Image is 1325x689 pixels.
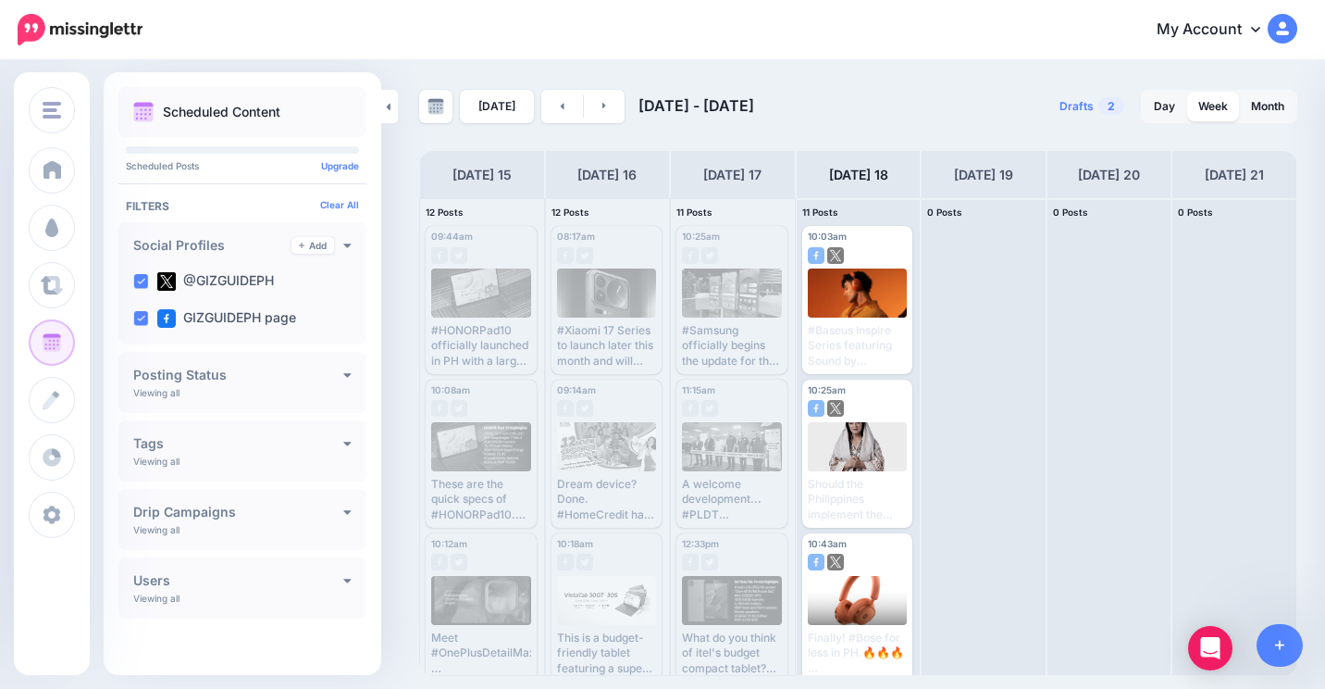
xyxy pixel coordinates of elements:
[808,247,824,264] img: facebook-square.png
[431,384,470,395] span: 10:08am
[320,199,359,210] a: Clear All
[682,554,699,570] img: facebook-grey-square.png
[126,161,359,170] p: Scheduled Posts
[321,160,359,171] a: Upgrade
[291,237,334,254] a: Add
[133,387,180,398] p: Viewing all
[576,400,593,417] img: twitter-grey-square.png
[157,309,176,328] img: facebook-square.png
[682,400,699,417] img: facebook-grey-square.png
[557,400,574,417] img: facebook-grey-square.png
[1048,90,1135,123] a: Drafts2
[701,554,718,570] img: twitter-grey-square.png
[431,477,531,522] div: These are the quick specs of #HONORPad10. Ganda ba? Read here: [URL][DOMAIN_NAME]
[827,554,844,570] img: twitter-square.png
[1143,92,1186,121] a: Day
[431,247,448,264] img: facebook-grey-square.png
[133,524,180,535] p: Viewing all
[682,231,720,242] span: 10:25am
[431,400,448,417] img: facebook-grey-square.png
[827,400,844,417] img: twitter-square.png
[1188,626,1232,670] div: Open Intercom Messenger
[1098,97,1124,115] span: 2
[557,554,574,570] img: facebook-grey-square.png
[808,231,847,242] span: 10:03am
[1178,207,1213,218] span: 0 Posts
[1078,164,1140,186] h4: [DATE] 20
[557,323,657,369] div: #Xiaomi 17 Series to launch later this month and will debut a "Pro Max" model with a rear display...
[431,554,448,570] img: facebook-grey-square.png
[163,106,280,119] p: Scheduled Content
[451,554,467,570] img: twitter-grey-square.png
[133,456,180,467] p: Viewing all
[802,207,838,218] span: 11 Posts
[133,506,343,519] h4: Drip Campaigns
[1138,7,1297,53] a: My Account
[638,96,754,115] span: [DATE] - [DATE]
[682,247,699,264] img: facebook-grey-square.png
[808,384,846,395] span: 10:25am
[451,247,467,264] img: twitter-grey-square.png
[427,98,444,115] img: calendar-grey-darker.png
[126,199,359,213] h4: Filters
[133,369,343,382] h4: Posting Status
[808,400,824,417] img: facebook-square.png
[557,384,596,395] span: 09:14am
[1059,101,1094,112] span: Drafts
[18,14,142,45] img: Missinglettr
[557,538,593,549] span: 10:18am
[703,164,762,186] h4: [DATE] 17
[1187,92,1239,121] a: Week
[927,207,962,218] span: 0 Posts
[1240,92,1295,121] a: Month
[576,247,593,264] img: twitter-grey-square.png
[829,164,888,186] h4: [DATE] 18
[682,477,782,522] div: A welcome development... #PLDT #Unified911 Read here: [URL][DOMAIN_NAME]
[1053,207,1088,218] span: 0 Posts
[157,309,296,328] label: GIZGUIDEPH page
[133,239,291,252] h4: Social Profiles
[827,247,844,264] img: twitter-square.png
[808,631,908,676] div: Finally! #Bose for less in PH.🔥🔥🔥 Read here: [URL][DOMAIN_NAME]
[808,554,824,570] img: facebook-square.png
[557,247,574,264] img: facebook-grey-square.png
[1205,164,1264,186] h4: [DATE] 21
[460,90,534,123] a: [DATE]
[133,102,154,122] img: calendar.png
[954,164,1013,186] h4: [DATE] 19
[808,477,908,522] div: Should the Philippines implement the same technology? #AI Read here: [URL][DOMAIN_NAME]
[157,272,274,291] label: @GIZGUIDEPH
[43,102,61,119] img: menu.png
[133,593,180,604] p: Viewing all
[577,164,637,186] h4: [DATE] 16
[682,384,715,395] span: 11:15am
[701,247,718,264] img: twitter-grey-square.png
[682,323,782,369] div: #Samsung officially begins the update for the #OneUI8. Check out below its features and compatibl...
[431,231,473,242] span: 09:44am
[431,538,467,549] span: 10:12am
[557,231,595,242] span: 08:17am
[551,207,589,218] span: 12 Posts
[682,631,782,676] div: What do you think of itel's budget compact tablet? #itelVistaTab10mini Read here: [URL][DOMAIN_NAME]
[808,323,908,369] div: #Baseus Inspire Series featuring Sound by [PERSON_NAME] is now available in the [GEOGRAPHIC_DATA]...
[133,437,343,450] h4: Tags
[133,574,343,587] h4: Users
[682,538,719,549] span: 12:33pm
[431,323,531,369] div: #HONORPad10 officially launched in PH with a large 12.1-inch 2.5K LCD, Snapdragon 7 Gen 3, and a ...
[557,477,657,522] div: Dream device? Done. #HomeCredit has helped 12 million [DEMOGRAPHIC_DATA] gear up for work, school...
[576,554,593,570] img: twitter-grey-square.png
[426,207,464,218] span: 12 Posts
[157,272,176,291] img: twitter-square.png
[808,538,847,549] span: 10:43am
[701,400,718,417] img: twitter-grey-square.png
[451,400,467,417] img: twitter-grey-square.png
[676,207,712,218] span: 11 Posts
[431,631,531,676] div: Meet #OnePlusDetailMax Read here: [URL][DOMAIN_NAME]
[452,164,512,186] h4: [DATE] 15
[557,631,657,676] div: This is a budget-friendly tablet featuring a super-slim 7mm body and a large 11-inch display #ite...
